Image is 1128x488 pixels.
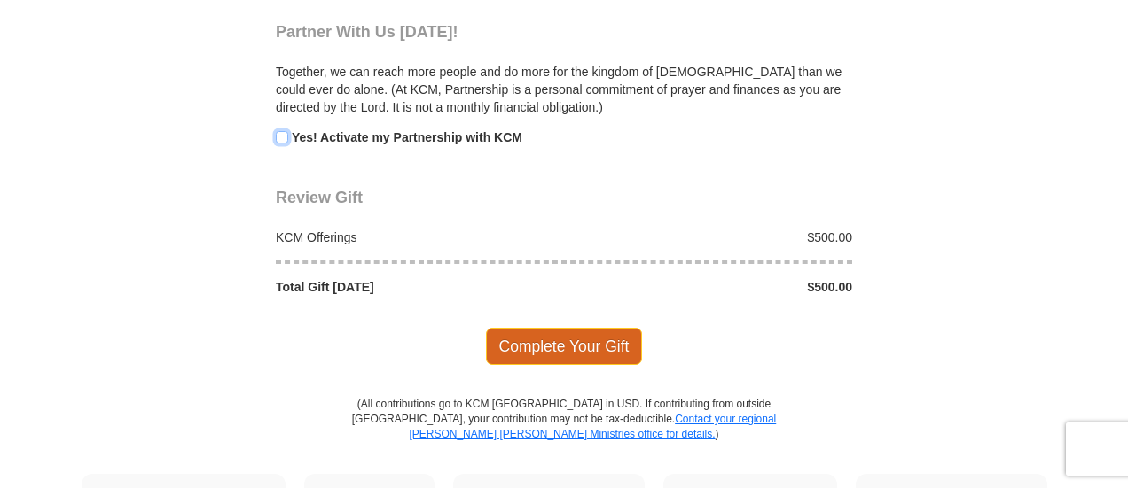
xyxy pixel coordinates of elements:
div: Total Gift [DATE] [267,278,565,296]
span: Partner With Us [DATE]! [276,23,458,41]
span: Complete Your Gift [486,328,643,365]
div: $500.00 [564,229,862,246]
strong: Yes! Activate my Partnership with KCM [292,130,522,144]
span: Review Gift [276,189,363,206]
p: (All contributions go to KCM [GEOGRAPHIC_DATA] in USD. If contributing from outside [GEOGRAPHIC_D... [351,397,777,474]
div: $500.00 [564,278,862,296]
p: Together, we can reach more people and do more for the kingdom of [DEMOGRAPHIC_DATA] than we coul... [276,63,852,116]
div: KCM Offerings [267,229,565,246]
